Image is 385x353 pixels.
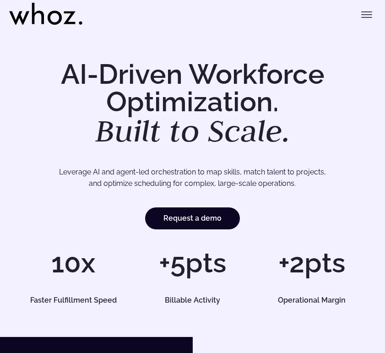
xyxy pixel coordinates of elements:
[257,249,367,277] h1: +2pts
[262,297,361,304] h5: Operational Margin
[95,110,290,151] em: Built to Scale.
[24,297,123,304] h5: Faster Fulfillment Speed
[18,249,128,277] h1: 10x
[325,293,372,340] iframe: Chatbot
[137,249,247,277] h1: +5pts
[18,60,367,147] h1: AI-Driven Workforce Optimization.
[143,297,242,304] h5: Billable Activity
[36,166,349,190] p: Leverage AI and agent-led orchestration to map skills, match talent to projects, and optimize sch...
[358,5,376,24] button: Toggle menu
[145,207,240,229] a: Request a demo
